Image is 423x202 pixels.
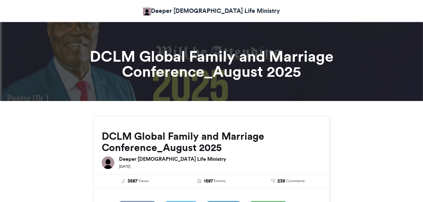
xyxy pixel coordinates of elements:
[286,178,305,184] span: Comments
[119,156,322,161] h6: Deeper [DEMOGRAPHIC_DATA] Life Ministry
[119,164,130,169] small: [DATE]
[204,178,213,185] span: 1587
[143,6,280,15] a: Deeper [DEMOGRAPHIC_DATA] Life Ministry
[37,49,386,79] h1: DCLM Global Family and Marriage Conference_August 2025
[102,178,169,185] a: 3587 Views
[254,178,322,185] a: 239 Comments
[138,178,149,184] span: Views
[102,131,322,153] h2: DCLM Global Family and Marriage Conference_August 2025
[102,156,114,169] img: Deeper Christian Life Ministry
[214,178,226,184] span: Entries
[128,178,137,185] span: 3587
[143,8,151,15] img: Obafemi Bello
[277,178,285,185] span: 239
[178,178,245,185] a: 1587 Entries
